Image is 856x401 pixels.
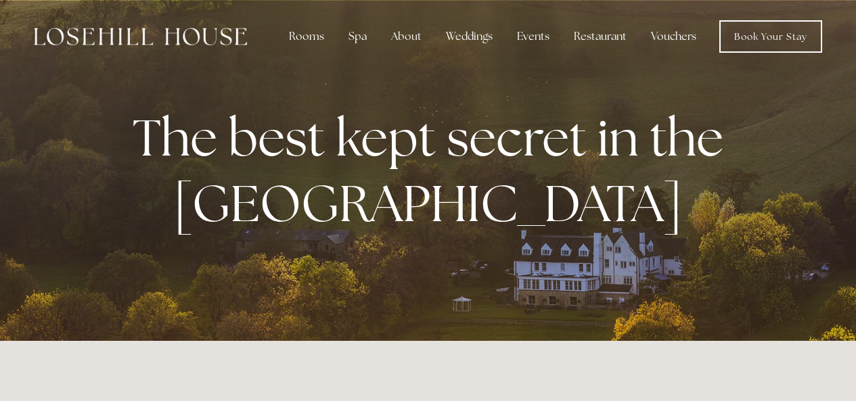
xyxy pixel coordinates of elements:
[278,23,335,50] div: Rooms
[133,104,734,237] strong: The best kept secret in the [GEOGRAPHIC_DATA]
[719,20,822,53] a: Book Your Stay
[338,23,378,50] div: Spa
[506,23,560,50] div: Events
[435,23,503,50] div: Weddings
[34,28,247,45] img: Losehill House
[563,23,637,50] div: Restaurant
[380,23,432,50] div: About
[640,23,707,50] a: Vouchers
